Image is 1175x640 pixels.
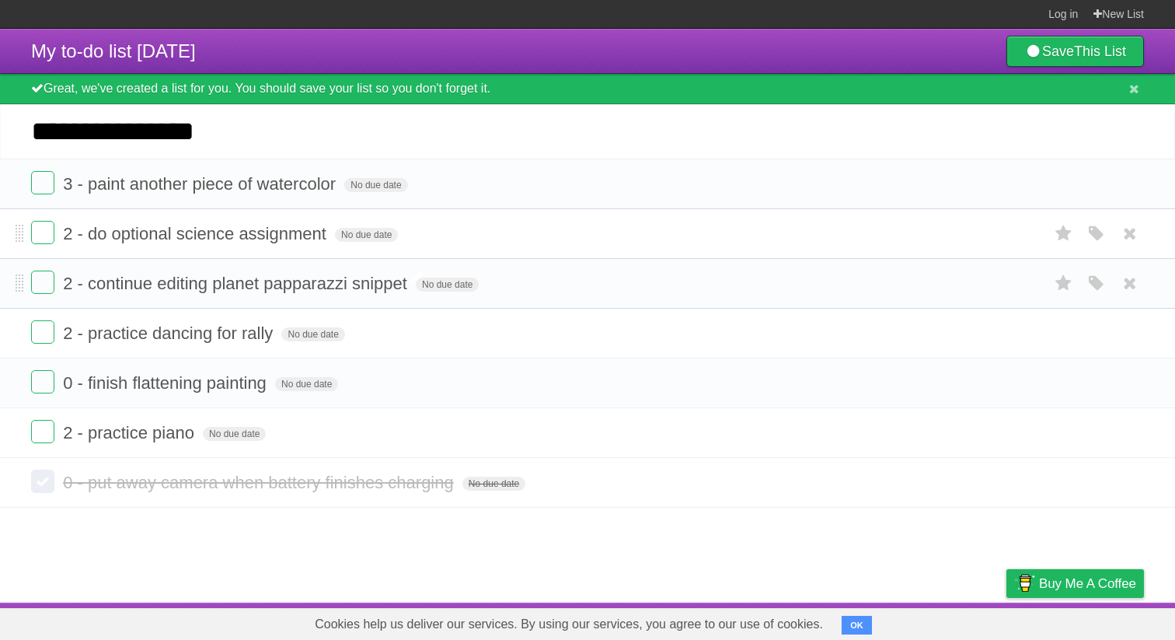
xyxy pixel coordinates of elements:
span: No due date [275,377,338,391]
span: No due date [462,477,525,491]
button: OK [842,616,872,635]
span: 3 - paint another piece of watercolor [63,174,340,194]
a: Privacy [986,607,1027,636]
label: Done [31,171,54,194]
label: Done [31,470,54,493]
a: Buy me a coffee [1006,569,1144,598]
a: About [800,607,832,636]
a: Developers [851,607,914,636]
span: My to-do list [DATE] [31,40,196,61]
span: 0 - put away camera when battery finishes charging [63,473,458,492]
img: Buy me a coffee [1014,570,1035,596]
span: No due date [203,427,266,441]
label: Done [31,271,54,294]
label: Star task [1049,271,1079,296]
label: Done [31,420,54,443]
span: No due date [416,278,479,292]
span: 2 - continue editing planet papparazzi snippet [63,274,411,293]
span: 2 - practice dancing for rally [63,323,277,343]
span: No due date [335,228,398,242]
label: Done [31,320,54,344]
b: This List [1074,44,1126,59]
span: No due date [344,178,407,192]
a: Suggest a feature [1046,607,1144,636]
label: Star task [1049,221,1079,247]
span: Buy me a coffee [1039,570,1136,597]
label: Done [31,221,54,244]
a: SaveThis List [1006,36,1144,67]
span: 2 - do optional science assignment [63,224,330,243]
label: Done [31,370,54,393]
span: Cookies help us deliver our services. By using our services, you agree to our use of cookies. [299,609,839,640]
span: No due date [281,327,344,341]
span: 0 - finish flattening painting [63,373,270,393]
span: 2 - practice piano [63,423,198,442]
a: Terms [933,607,968,636]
